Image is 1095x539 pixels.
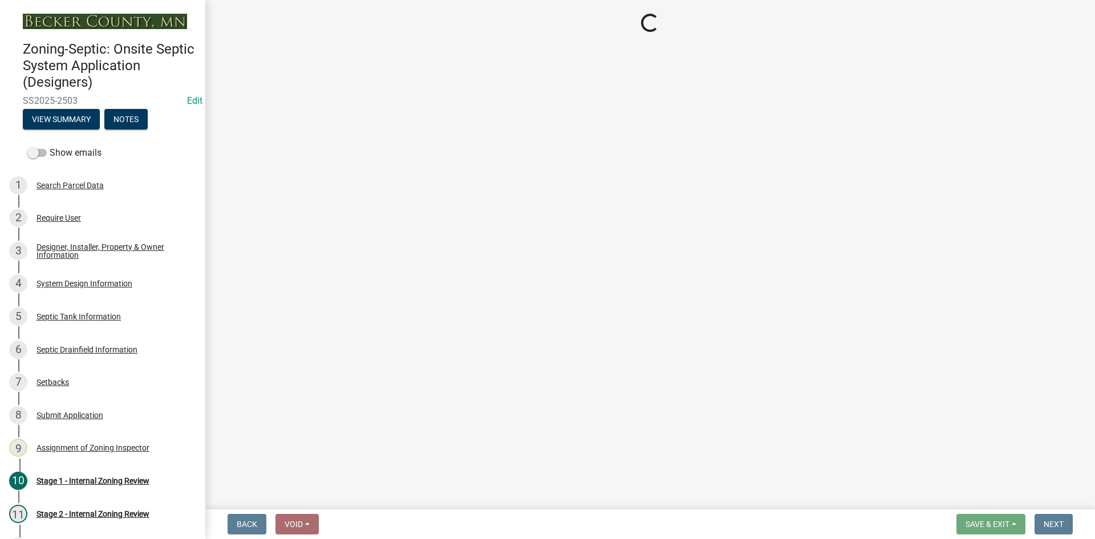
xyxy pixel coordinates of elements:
[9,472,27,490] div: 10
[104,109,148,129] button: Notes
[23,41,196,90] h4: Zoning-Septic: Onsite Septic System Application (Designers)
[966,520,1009,529] span: Save & Exit
[9,341,27,359] div: 6
[275,514,319,534] button: Void
[956,514,1025,534] button: Save & Exit
[9,439,27,457] div: 9
[9,505,27,523] div: 11
[36,378,69,386] div: Setbacks
[36,243,187,259] div: Designer, Installer, Property & Owner Information
[9,242,27,260] div: 3
[36,313,121,321] div: Septic Tank Information
[23,115,100,124] wm-modal-confirm: Summary
[23,14,187,29] img: Becker County, Minnesota
[23,95,182,106] span: SS2025-2503
[104,115,148,124] wm-modal-confirm: Notes
[23,109,100,129] button: View Summary
[1035,514,1073,534] button: Next
[36,444,149,452] div: Assignment of Zoning Inspector
[36,411,103,419] div: Submit Application
[9,406,27,424] div: 8
[228,514,266,534] button: Back
[36,510,149,518] div: Stage 2 - Internal Zoning Review
[1044,520,1064,529] span: Next
[9,307,27,326] div: 5
[187,95,202,106] a: Edit
[9,176,27,194] div: 1
[36,346,137,354] div: Septic Drainfield Information
[237,520,257,529] span: Back
[36,214,81,222] div: Require User
[36,181,104,189] div: Search Parcel Data
[285,520,303,529] span: Void
[187,95,202,106] wm-modal-confirm: Edit Application Number
[9,373,27,391] div: 7
[9,274,27,293] div: 4
[27,146,102,160] label: Show emails
[36,279,132,287] div: System Design Information
[36,477,149,485] div: Stage 1 - Internal Zoning Review
[9,209,27,227] div: 2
